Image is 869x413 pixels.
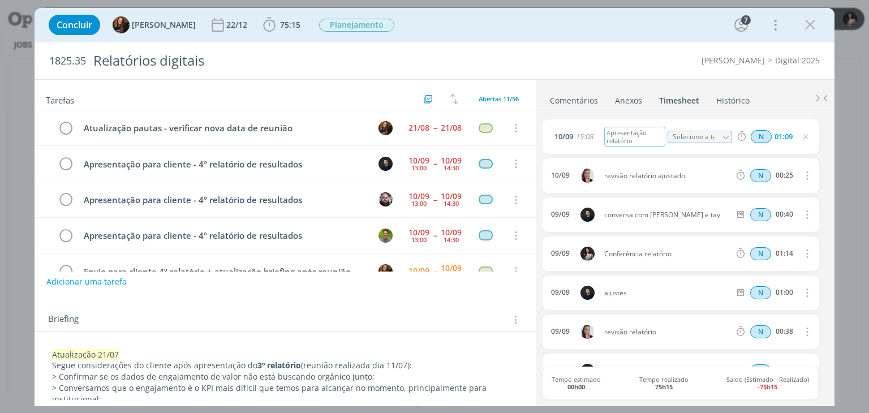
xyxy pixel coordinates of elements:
[580,247,595,261] img: C
[551,249,570,257] div: 09/09
[575,133,593,140] span: 15:08
[35,8,834,406] div: dialog
[48,312,79,327] span: Briefing
[378,157,393,171] img: C
[46,272,127,292] button: Adicionar uma tarefa
[567,382,585,391] b: 00h00
[750,364,771,377] div: Horas normais
[408,229,429,236] div: 10/09
[301,360,412,371] span: (reunião realizada dia 11/07):
[659,90,700,106] a: Timesheet
[549,90,599,106] a: Comentários
[377,155,394,172] button: C
[732,16,750,34] button: 7
[776,210,793,218] div: 00:40
[378,192,393,206] img: G
[378,121,393,135] img: T
[741,15,751,25] div: 7
[433,160,437,167] span: --
[750,247,771,260] span: N
[377,119,394,136] button: T
[408,267,429,275] div: 10/09
[750,208,771,221] div: Horas normais
[750,247,771,260] div: Horas normais
[411,165,427,171] div: 13:00
[580,325,595,339] img: C
[444,200,459,206] div: 14:30
[257,360,301,371] strong: 3º relatório
[600,290,735,296] span: ajustes
[52,349,119,360] span: Atualização 21/07
[726,376,809,390] span: Saldo (Estimado - Realizado)
[52,360,257,371] span: Segue considerações do cliente após apresentação do
[88,47,494,75] div: Relatórios digitais
[433,124,437,132] span: --
[52,371,518,382] p: > Confirmar se os dados de engajamento de valor não está buscando orgânico junto;
[655,382,673,391] b: 75h15
[408,124,429,132] div: 21/08
[751,130,772,143] span: N
[319,18,395,32] button: Planejamento
[433,196,437,204] span: --
[479,94,519,103] span: Abertas 11/56
[441,192,462,200] div: 10/09
[551,328,570,335] div: 09/09
[552,376,601,390] span: Tempo estimado
[113,16,196,33] button: T[PERSON_NAME]
[751,130,772,143] div: Horas normais
[433,267,437,275] span: --
[441,264,462,272] div: 10/09
[775,55,820,66] a: Digital 2025
[378,264,393,278] img: T
[750,208,771,221] span: N
[411,236,427,243] div: 13:00
[408,192,429,200] div: 10/09
[600,251,735,257] span: Conferência relatório
[580,169,595,183] img: C
[52,382,518,405] p: > Conversamos que o engajamento é o KPI mais difícil que temos para alcançar no momento, principa...
[580,286,595,300] img: C
[378,229,393,243] img: T
[551,289,570,296] div: 09/09
[750,169,771,182] span: N
[580,208,595,222] img: C
[750,325,771,338] div: Horas normais
[615,95,642,106] div: Anexos
[444,165,459,171] div: 14:30
[79,265,368,279] div: Envio para cliente 4º relatório + atualização briefing após reunião
[377,263,394,279] button: T
[600,212,735,218] span: conversa com [PERSON_NAME] e tay
[580,364,595,378] img: C
[600,329,735,335] span: revisão relatório
[132,21,196,29] span: [PERSON_NAME]
[49,55,86,67] span: 1825.35
[450,94,458,104] img: arrow-down-up.svg
[79,193,368,207] div: Apresentação para cliente - 4º relatório de resultados
[377,191,394,208] button: G
[280,19,300,30] span: 75:15
[49,15,100,35] button: Concluir
[441,157,462,165] div: 10/09
[750,286,771,299] span: N
[79,121,368,135] div: Atualização pautas - verificar nova data de reunião
[377,227,394,244] button: T
[408,157,429,165] div: 10/09
[441,229,462,236] div: 10/09
[750,325,771,338] span: N
[702,55,765,66] a: [PERSON_NAME]
[441,124,462,132] div: 21/08
[750,364,771,377] span: N
[776,249,793,257] div: 01:14
[604,127,665,147] div: Apresentação relatório
[716,90,750,106] a: Histórico
[776,289,793,296] div: 01:00
[444,236,459,243] div: 14:30
[319,19,394,32] span: Planejamento
[433,231,437,239] span: --
[46,92,74,106] span: Tarefas
[57,20,92,29] span: Concluir
[79,157,368,171] div: Apresentação para cliente - 4º relatório de resultados
[776,171,793,179] div: 00:25
[411,200,427,206] div: 13:00
[554,133,573,140] span: 10/09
